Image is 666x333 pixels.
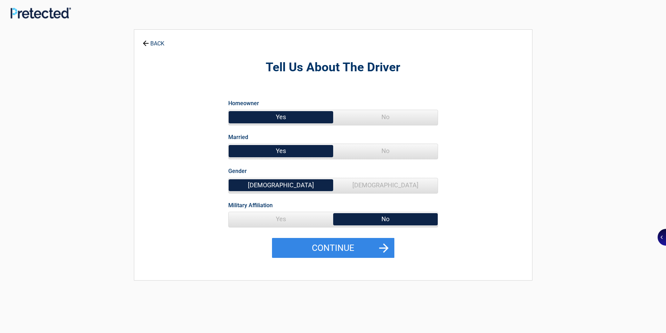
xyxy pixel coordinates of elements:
[333,144,438,158] span: No
[228,166,247,176] label: Gender
[228,99,259,108] label: Homeowner
[228,201,273,210] label: Military Affiliation
[333,212,438,226] span: No
[229,212,333,226] span: Yes
[229,178,333,192] span: [DEMOGRAPHIC_DATA]
[141,34,166,46] a: BACK
[333,178,438,192] span: [DEMOGRAPHIC_DATA]
[229,144,333,158] span: Yes
[173,59,494,76] h2: Tell Us About The Driver
[272,238,394,258] button: Continue
[333,110,438,124] span: No
[229,110,333,124] span: Yes
[10,7,71,18] img: Main Logo
[228,132,248,142] label: Married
